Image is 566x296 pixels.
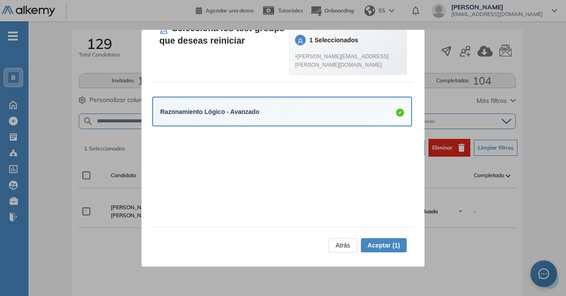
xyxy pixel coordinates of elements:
[328,238,357,252] button: Atrás
[368,240,400,250] span: Aceptar (1)
[396,109,404,117] span: check-circle
[336,240,350,250] span: Atrás
[295,53,401,69] span: • [PERSON_NAME][EMAIL_ADDRESS][PERSON_NAME][DOMAIN_NAME]
[297,38,303,45] span: user
[159,25,168,34] span: experiment
[361,238,407,252] button: Aceptar (1)
[160,108,259,115] strong: Razonamiento Lógico - Avanzado
[309,36,358,44] strong: 1 Seleccionados
[159,22,289,47] h4: Selecciona los test groups que deseas reiniciar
